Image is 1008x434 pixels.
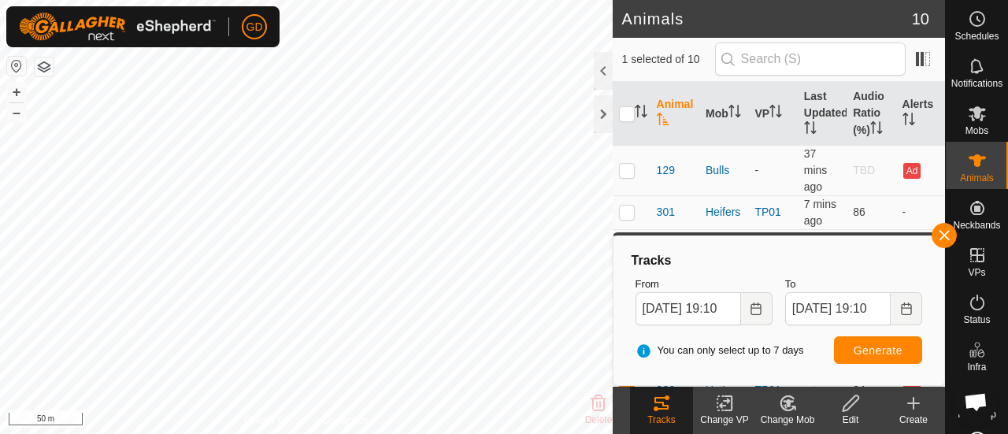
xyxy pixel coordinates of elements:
button: Ad [903,163,921,179]
label: To [785,276,922,292]
p-sorticon: Activate to sort [657,115,669,128]
button: + [7,83,26,102]
td: - [896,195,945,229]
input: Search (S) [715,43,906,76]
a: Privacy Policy [244,414,303,428]
th: Alerts [896,82,945,146]
span: Notifications [951,79,1002,88]
p-sorticon: Activate to sort [902,115,915,128]
span: 129 [657,162,675,179]
a: TP01 [754,206,780,218]
span: Animals [960,173,994,183]
span: You can only select up to 7 days [636,343,804,358]
span: TBD [853,164,875,176]
span: 86 [853,206,865,218]
div: Change VP [693,413,756,427]
div: Open chat [954,380,997,423]
th: Last Updated [798,82,847,146]
span: 26 Sept 2025, 7:04 pm [804,198,836,227]
span: Mobs [965,126,988,135]
img: Gallagher Logo [19,13,216,41]
div: Bulls [706,162,742,179]
span: GD [246,19,263,35]
div: Tracks [629,251,928,270]
button: Map Layers [35,57,54,76]
p-sorticon: Activate to sort [870,124,883,136]
div: Tracks [630,413,693,427]
span: 301 [657,204,675,221]
span: Schedules [954,32,999,41]
p-sorticon: Activate to sort [804,124,817,136]
span: 1 selected of 10 [622,51,715,68]
th: Animal [650,82,699,146]
span: Generate [854,344,902,357]
th: Audio Ratio (%) [847,82,895,146]
div: Heifers [706,204,742,221]
span: VPs [968,268,985,277]
span: Infra [967,362,986,372]
button: Generate [834,336,922,364]
h2: Animals [622,9,912,28]
div: Edit [819,413,882,427]
p-sorticon: Activate to sort [769,107,782,120]
button: Choose Date [891,292,922,325]
th: Mob [699,82,748,146]
a: Contact Us [321,414,368,428]
p-sorticon: Activate to sort [635,107,647,120]
td: - [896,229,945,263]
button: – [7,103,26,122]
app-display-virtual-paddock-transition: - [754,164,758,176]
p-sorticon: Activate to sort [728,107,741,120]
button: Reset Map [7,57,26,76]
span: 10 [912,7,929,31]
span: 26 Sept 2025, 5:44 pm [804,232,823,261]
div: Change Mob [756,413,819,427]
span: Neckbands [953,221,1000,230]
label: From [636,276,773,292]
div: Create [882,413,945,427]
button: Choose Date [741,292,773,325]
span: Status [963,315,990,325]
th: VP [748,82,797,146]
span: 26 Sept 2025, 6:34 pm [804,147,828,193]
span: Heatmap [958,410,996,419]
